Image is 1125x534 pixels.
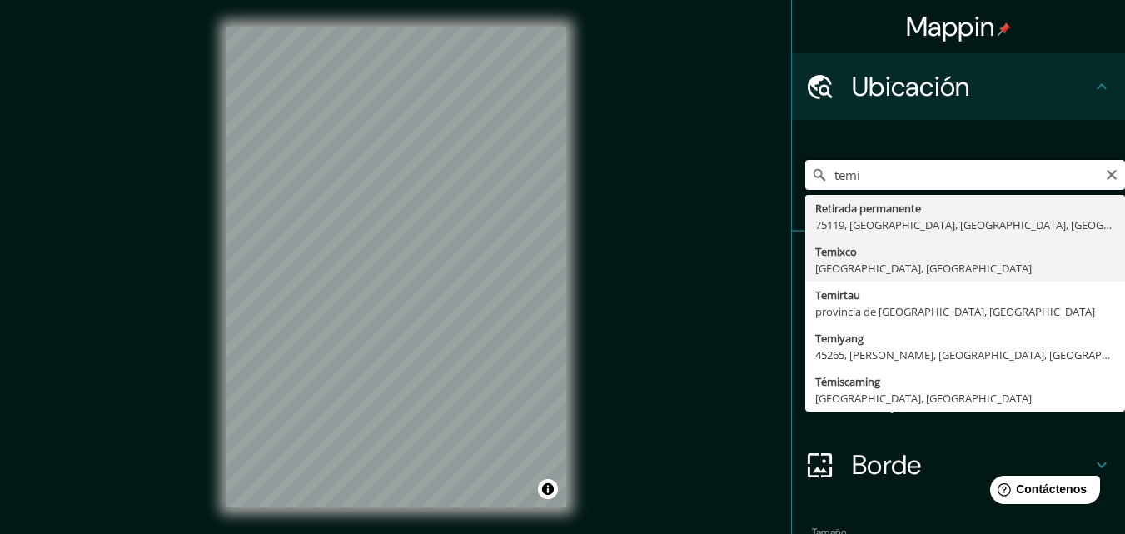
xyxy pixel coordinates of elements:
[1105,166,1118,182] button: Claro
[815,391,1032,406] font: [GEOGRAPHIC_DATA], [GEOGRAPHIC_DATA]
[538,479,558,499] button: Activar o desactivar atribución
[815,244,857,259] font: Temixco
[792,298,1125,365] div: Estilo
[852,447,922,482] font: Borde
[805,160,1125,190] input: Elige tu ciudad o zona
[226,27,566,507] canvas: Mapa
[852,69,970,104] font: Ubicación
[977,469,1107,516] iframe: Lanzador de widgets de ayuda
[815,261,1032,276] font: [GEOGRAPHIC_DATA], [GEOGRAPHIC_DATA]
[815,287,860,302] font: Temirtau
[792,53,1125,120] div: Ubicación
[792,365,1125,432] div: Disposición
[998,22,1011,36] img: pin-icon.png
[815,374,880,389] font: Témiscaming
[792,432,1125,498] div: Borde
[815,331,864,346] font: Temiyang
[815,201,921,216] font: Retirada permanente
[906,9,995,44] font: Mappin
[815,304,1095,319] font: provincia de [GEOGRAPHIC_DATA], [GEOGRAPHIC_DATA]
[792,232,1125,298] div: Patas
